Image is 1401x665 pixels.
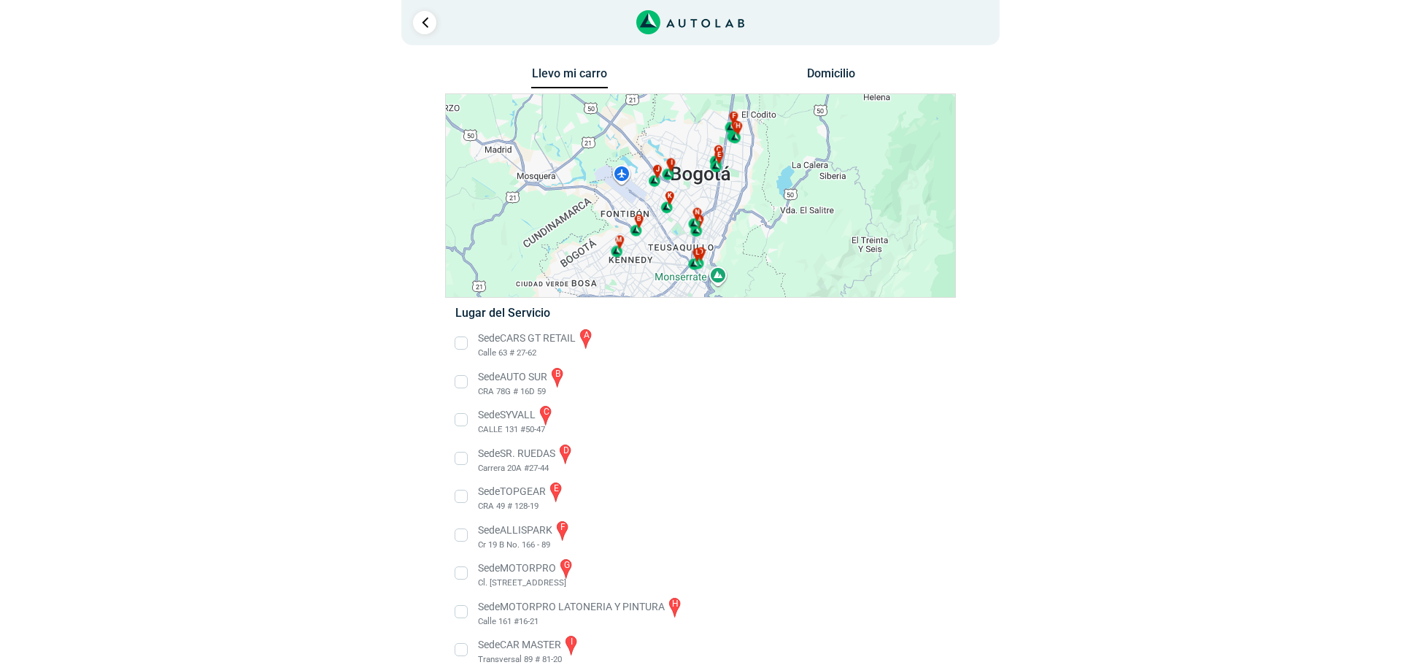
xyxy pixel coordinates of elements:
span: h [736,121,740,131]
span: n [695,208,699,218]
span: m [616,235,622,245]
a: Link al sitio de autolab [636,15,745,28]
span: d [699,247,703,258]
span: c [717,145,721,155]
span: g [734,120,738,131]
span: b [637,215,641,225]
span: e [717,150,721,161]
span: f [733,112,736,122]
span: j [656,165,660,175]
button: Domicilio [793,66,870,88]
span: i [671,158,673,169]
button: Llevo mi carro [531,66,608,89]
span: k [668,191,672,201]
span: l [695,248,699,258]
a: Ir al paso anterior [413,11,436,34]
h5: Lugar del Servicio [455,306,945,320]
